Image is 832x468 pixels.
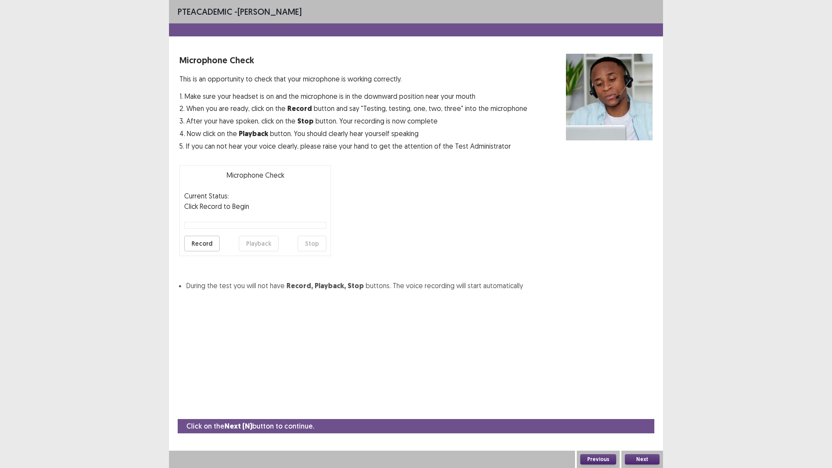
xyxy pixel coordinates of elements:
[179,74,527,84] p: This is an opportunity to check that your microphone is working correctly.
[178,5,302,18] p: - [PERSON_NAME]
[179,91,527,101] p: 1. Make sure your headset is on and the microphone is in the downward position near your mouth
[298,236,326,251] button: Stop
[186,421,314,432] p: Click on the button to continue.
[580,454,616,465] button: Previous
[224,422,252,431] strong: Next (N)
[184,201,326,211] p: Click Record to Begin
[186,280,653,291] li: During the test you will not have buttons. The voice recording will start automatically
[184,170,326,180] p: Microphone Check
[239,236,279,251] button: Playback
[287,104,312,113] strong: Record
[625,454,660,465] button: Next
[348,281,364,290] strong: Stop
[286,281,313,290] strong: Record,
[179,141,527,151] p: 5. If you can not hear your voice clearly, please raise your hand to get the attention of the Tes...
[178,6,232,17] span: PTE academic
[315,281,346,290] strong: Playback,
[179,128,527,139] p: 4. Now click on the button. You should clearly hear yourself speaking
[566,54,653,140] img: microphone check
[179,103,527,114] p: 2. When you are ready, click on the button and say "Testing, testing, one, two, three" into the m...
[179,54,527,67] p: Microphone Check
[297,117,314,126] strong: Stop
[184,236,220,251] button: Record
[184,191,229,201] p: Current Status:
[179,116,527,127] p: 3. After your have spoken, click on the button. Your recording is now complete
[239,129,268,138] strong: Playback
